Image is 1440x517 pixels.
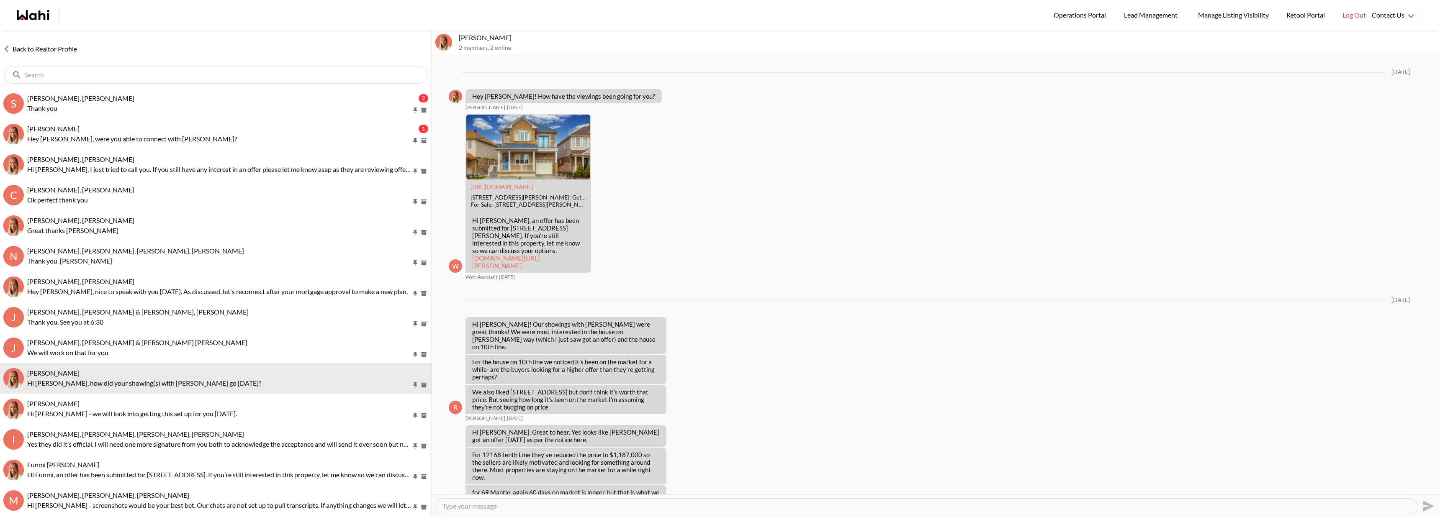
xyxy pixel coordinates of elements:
button: Archive [419,168,428,175]
img: C [3,215,24,236]
p: We also liked [STREET_ADDRESS] but don’t think it’s worth that price. But seeing how long it’s be... [472,388,660,411]
a: Wahi homepage [17,10,49,20]
div: R [449,401,462,414]
time: 2025-08-07T17:50:26.744Z [507,104,523,111]
p: Hi [PERSON_NAME] - screenshots would be your best bet. Our chats are not set up to pull transcrip... [27,500,411,510]
p: Yes they did it’s official. I will need one more signature from you both to acknowledge the accep... [27,439,411,449]
span: Manage Listing Visibility [1196,10,1271,20]
div: W [449,259,462,273]
div: 1 [419,125,428,133]
div: Cheryl Zanetti, Michelle [3,215,24,236]
span: Funmi [PERSON_NAME] [27,461,99,468]
p: For 12168 tenth Line they've reduced the price to $1,187,000 so the sellers are likely motivated ... [472,451,660,481]
img: E [3,154,24,175]
div: J [3,338,24,358]
div: N [3,246,24,266]
div: S [3,93,24,114]
time: 2025-08-07T22:03:14.323Z [499,274,515,280]
p: 2 members , 2 online [459,44,1437,51]
button: Pin [411,381,419,389]
span: [PERSON_NAME], [PERSON_NAME] & [PERSON_NAME] [PERSON_NAME] [27,338,247,346]
p: We will work on that for you [27,348,411,358]
p: for 69 Mantle, again 60 days on market is longer, but that is what we are seeing now. With no pri... [472,489,660,511]
button: Pin [411,351,419,358]
p: Hi [PERSON_NAME], I just tried to call you. If you still have any interest in an offer please let... [27,164,411,174]
span: [PERSON_NAME], [PERSON_NAME], [PERSON_NAME], [PERSON_NAME] [27,430,244,438]
p: Thank you, [PERSON_NAME] [27,256,411,266]
div: M [3,490,24,511]
img: F [3,460,24,480]
span: [PERSON_NAME] [27,369,80,377]
button: Archive [419,473,428,480]
p: Ok perfect thank you [27,195,411,205]
span: [PERSON_NAME] [27,399,80,407]
span: [PERSON_NAME] [465,415,505,422]
p: Hi [PERSON_NAME]! Our showings with [PERSON_NAME] were great thanks! We were most interested in t... [472,320,660,351]
div: J [3,307,24,328]
span: [PERSON_NAME], [PERSON_NAME], [PERSON_NAME] [27,491,189,499]
button: Archive [419,198,428,205]
button: Send [1418,497,1437,515]
img: M [449,90,462,103]
span: [PERSON_NAME], [PERSON_NAME] [27,277,134,285]
div: 2 [419,94,428,102]
button: Archive [419,443,428,450]
div: [DATE] [1391,69,1410,76]
span: [PERSON_NAME], [PERSON_NAME] [27,186,134,194]
span: Wahi Assistant [465,274,497,280]
img: H [3,276,24,297]
img: 462 Reeves Way Blvd, Whitchurch-Stouffville, ON: Get $10.8K Cashback | Wahi [466,115,590,179]
span: [PERSON_NAME], [PERSON_NAME] [27,216,134,224]
button: Pin [411,473,419,480]
div: [DATE] [1391,297,1410,304]
button: Archive [419,229,428,236]
button: Archive [419,412,428,419]
p: Hey [PERSON_NAME], were you able to connect with [PERSON_NAME]? [27,134,411,144]
img: R [435,34,452,51]
p: Thank you. See you at 6:30 [27,317,411,327]
div: Funmi Nowocien, Michelle [3,460,24,480]
div: Ritu Gill, Michelle [435,34,452,51]
span: Operations Portal [1054,10,1109,20]
button: Pin [411,137,419,144]
span: [PERSON_NAME], [PERSON_NAME] [27,94,134,102]
p: Hi [PERSON_NAME] - we will look into getting this set up for you [DATE]. [27,409,411,419]
a: [DOMAIN_NAME][URL][PERSON_NAME] [472,254,540,269]
div: C [3,185,24,205]
div: For Sale: [STREET_ADDRESS][PERSON_NAME], [GEOGRAPHIC_DATA] Detached with $10.8K Cashback through ... [471,201,586,208]
button: Pin [411,198,419,205]
div: I [3,429,24,450]
button: Pin [411,259,419,266]
button: Archive [419,137,428,144]
span: [PERSON_NAME], [PERSON_NAME] [27,155,134,163]
div: Michelle Ryckman [449,90,462,103]
button: Pin [411,504,419,511]
button: Pin [411,320,419,328]
button: Archive [419,320,428,328]
span: [PERSON_NAME] [465,104,505,111]
button: Archive [419,290,428,297]
input: Search [25,71,409,79]
span: [PERSON_NAME], [PERSON_NAME] & [PERSON_NAME], [PERSON_NAME] [27,308,249,316]
span: Lead Management [1124,10,1180,20]
div: Ritu Gill, Michelle [3,368,24,389]
button: Pin [411,412,419,419]
span: [PERSON_NAME] [27,125,80,133]
img: R [3,368,24,389]
a: Attachment [471,183,533,190]
div: Neha Saini, Michelle [3,399,24,419]
p: Great thanks [PERSON_NAME] [27,225,411,235]
button: Archive [419,504,428,511]
p: Hi [PERSON_NAME], how did your showing(s) with [PERSON_NAME] go [DATE]? [27,378,411,388]
button: Archive [419,351,428,358]
button: Archive [419,107,428,114]
p: Hi [PERSON_NAME], an offer has been submitted for [STREET_ADDRESS][PERSON_NAME]. If you’re still ... [472,217,584,269]
button: Pin [411,443,419,450]
p: Hey [PERSON_NAME]! How have the viewings been going for you? [472,92,655,100]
